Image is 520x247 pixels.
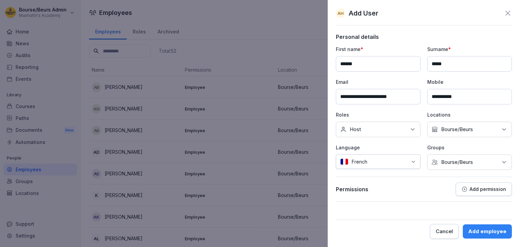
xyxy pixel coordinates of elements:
[468,228,506,235] div: Add employee
[336,8,345,18] div: ah
[336,186,368,193] p: Permissions
[427,144,512,151] p: Groups
[470,187,506,192] p: Add permission
[456,182,512,196] button: Add permission
[336,78,420,85] p: Email
[427,46,512,53] p: Surname
[349,8,378,18] p: Add User
[441,159,473,166] p: Bourse/Beurs
[427,78,512,85] p: Mobile
[350,126,361,133] p: Host
[427,111,512,118] p: Locations
[441,126,473,133] p: Bourse/Beurs
[430,224,459,239] button: Cancel
[336,33,512,40] p: Personal details
[436,228,453,235] div: Cancel
[463,224,512,239] button: Add employee
[336,144,420,151] p: Language
[336,111,420,118] p: Roles
[340,158,348,165] img: fr.svg
[336,154,420,169] div: French
[336,46,420,53] p: First name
